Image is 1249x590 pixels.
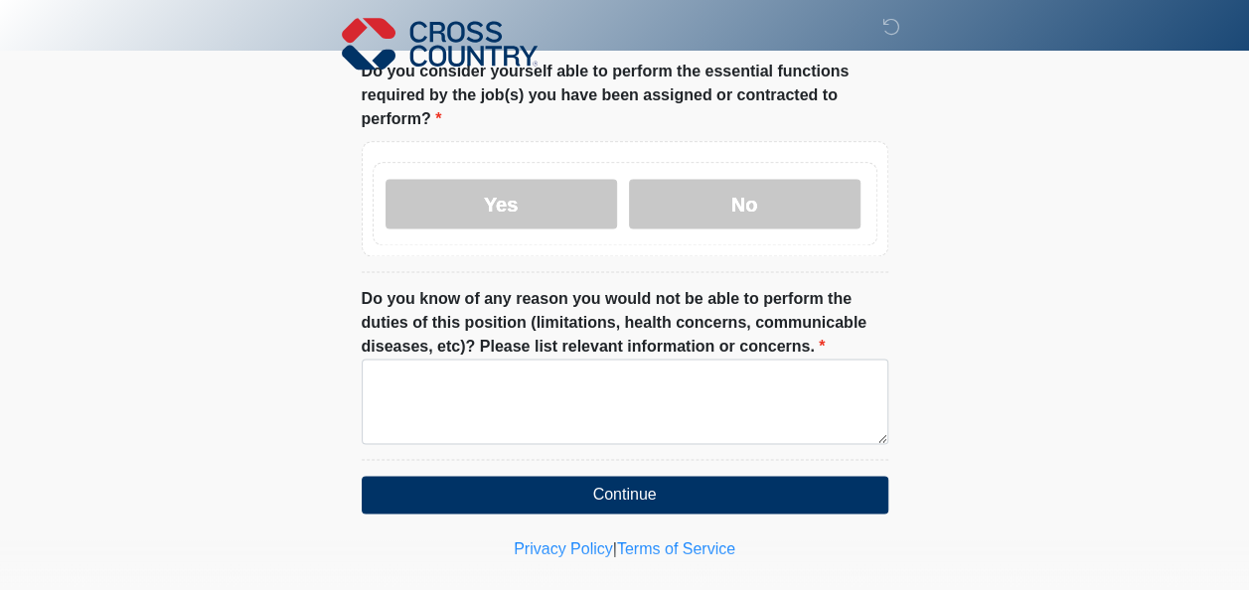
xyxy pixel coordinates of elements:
[514,540,613,557] a: Privacy Policy
[613,540,617,557] a: |
[362,476,888,514] button: Continue
[362,60,888,131] label: Do you consider yourself able to perform the essential functions required by the job(s) you have ...
[629,179,860,228] label: No
[386,179,617,228] label: Yes
[617,540,735,557] a: Terms of Service
[342,15,539,73] img: Cross Country Logo
[362,287,888,359] label: Do you know of any reason you would not be able to perform the duties of this position (limitatio...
